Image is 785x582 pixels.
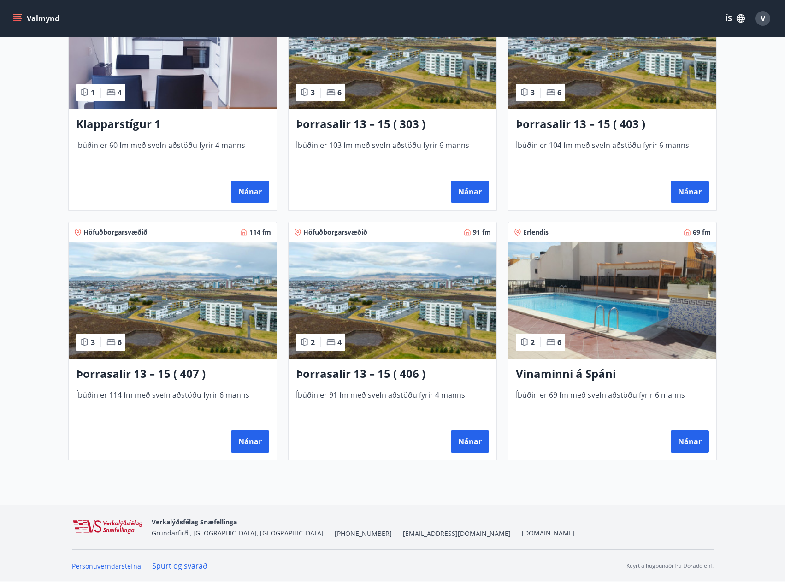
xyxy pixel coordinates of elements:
[671,181,709,203] button: Nánar
[531,337,535,347] span: 2
[91,337,95,347] span: 3
[761,13,765,24] span: V
[671,430,709,453] button: Nánar
[516,116,709,133] h3: Þorrasalir 13 – 15 ( 403 )
[335,529,392,538] span: [PHONE_NUMBER]
[311,337,315,347] span: 2
[289,242,496,359] img: Paella dish
[118,337,122,347] span: 6
[451,430,489,453] button: Nánar
[118,88,122,98] span: 4
[231,430,269,453] button: Nánar
[91,88,95,98] span: 1
[296,116,489,133] h3: Þorrasalir 13 – 15 ( 303 )
[231,181,269,203] button: Nánar
[303,228,367,237] span: Höfuðborgarsvæðið
[523,228,549,237] span: Erlendis
[152,561,207,571] a: Spurt og svarað
[522,529,575,537] a: [DOMAIN_NAME]
[337,337,342,347] span: 4
[403,529,511,538] span: [EMAIL_ADDRESS][DOMAIN_NAME]
[473,228,491,237] span: 91 fm
[720,10,750,27] button: ÍS
[557,337,561,347] span: 6
[296,140,489,170] span: Íbúðin er 103 fm með svefn aðstöðu fyrir 6 manns
[508,242,716,359] img: Paella dish
[626,562,714,570] p: Keyrt á hugbúnaði frá Dorado ehf.
[76,366,269,382] h3: Þorrasalir 13 – 15 ( 407 )
[752,7,774,29] button: V
[69,242,277,359] img: Paella dish
[152,517,237,526] span: Verkalýðsfélag Snæfellinga
[72,519,144,535] img: WvRpJk2u6KDFA1HvFrCJUzbr97ECa5dHUCvez65j.png
[76,140,269,170] span: Íbúðin er 60 fm með svefn aðstöðu fyrir 4 manns
[557,88,561,98] span: 6
[337,88,342,98] span: 6
[11,10,63,27] button: menu
[296,390,489,420] span: Íbúðin er 91 fm með svefn aðstöðu fyrir 4 manns
[76,116,269,133] h3: Klapparstígur 1
[693,228,711,237] span: 69 fm
[531,88,535,98] span: 3
[311,88,315,98] span: 3
[76,390,269,420] span: Íbúðin er 114 fm með svefn aðstöðu fyrir 6 manns
[516,366,709,382] h3: Vinaminni á Spáni
[83,228,148,237] span: Höfuðborgarsvæðið
[296,366,489,382] h3: Þorrasalir 13 – 15 ( 406 )
[516,390,709,420] span: Íbúðin er 69 fm með svefn aðstöðu fyrir 6 manns
[72,562,141,570] a: Persónuverndarstefna
[516,140,709,170] span: Íbúðin er 104 fm með svefn aðstöðu fyrir 6 manns
[152,529,324,537] span: Grundarfirði, [GEOGRAPHIC_DATA], [GEOGRAPHIC_DATA]
[451,181,489,203] button: Nánar
[249,228,271,237] span: 114 fm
